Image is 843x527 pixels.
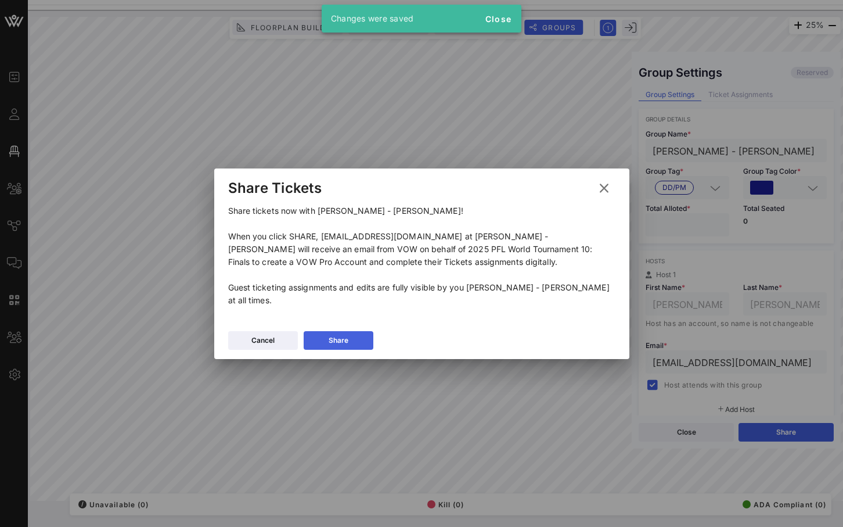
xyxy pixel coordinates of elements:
button: Cancel [228,331,298,350]
span: Changes were saved [331,13,414,23]
span: Close [484,14,512,24]
p: Share tickets now with [PERSON_NAME] - [PERSON_NAME]! When you click SHARE, [EMAIL_ADDRESS][DOMAI... [228,205,615,307]
button: Close [480,8,517,29]
button: Share [304,331,373,350]
div: Share [329,335,348,346]
div: Cancel [251,335,275,346]
div: Share Tickets [228,180,322,197]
